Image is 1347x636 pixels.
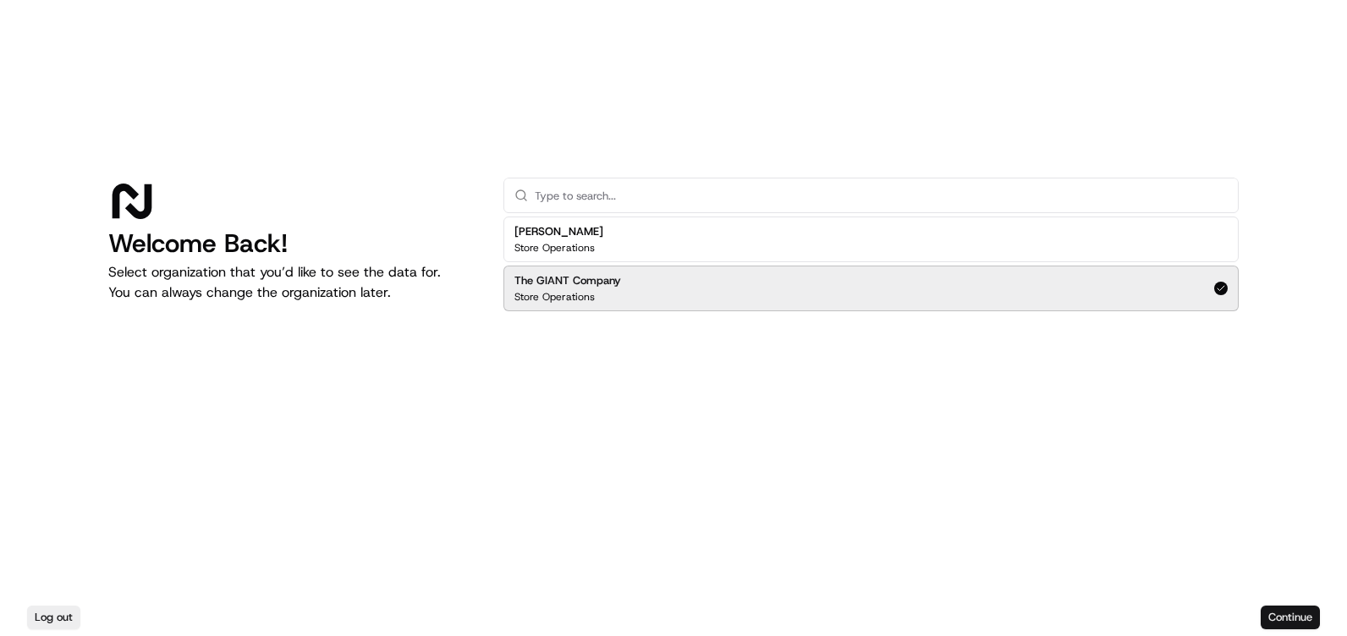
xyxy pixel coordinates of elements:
h2: The GIANT Company [514,273,621,288]
button: Continue [1261,606,1320,629]
h1: Welcome Back! [108,228,476,259]
p: Store Operations [514,290,595,304]
div: Suggestions [503,213,1239,315]
button: Log out [27,606,80,629]
p: Select organization that you’d like to see the data for. You can always change the organization l... [108,262,476,303]
h2: [PERSON_NAME] [514,224,603,239]
input: Type to search... [535,178,1228,212]
p: Store Operations [514,241,595,255]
